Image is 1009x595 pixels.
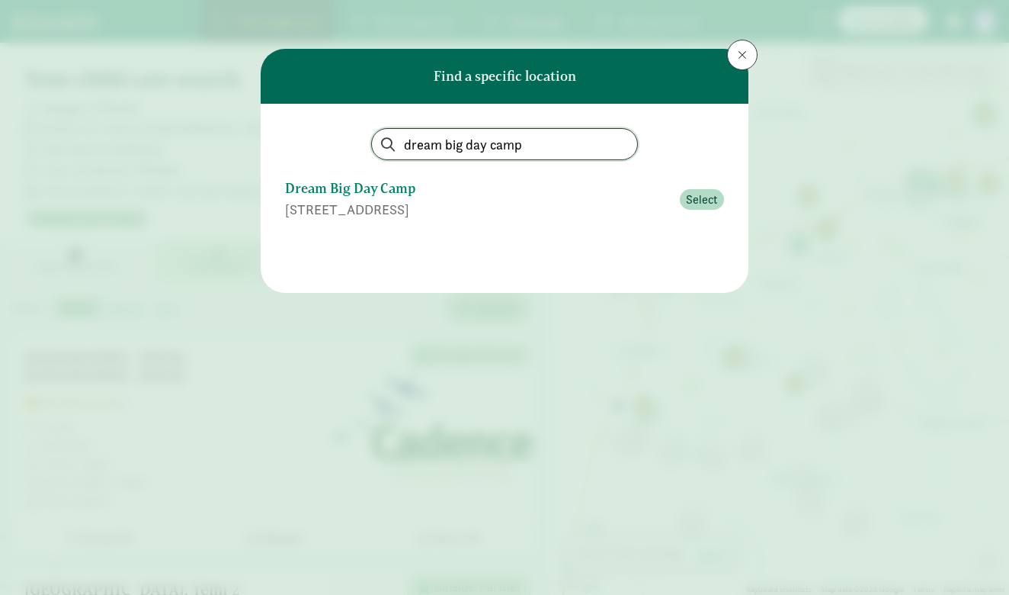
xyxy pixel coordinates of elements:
[686,191,718,209] span: Select
[285,172,724,226] button: Dream Big Day Camp [STREET_ADDRESS] Select
[680,189,724,211] button: Select
[372,129,637,159] input: Find by name or address
[285,178,671,199] div: Dream Big Day Camp
[285,199,671,220] div: [STREET_ADDRESS]
[434,69,576,84] h6: Find a specific location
